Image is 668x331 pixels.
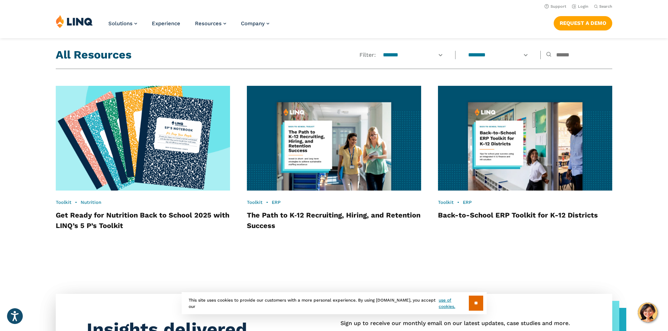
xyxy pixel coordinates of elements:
[554,16,612,30] a: Request a Demo
[247,199,421,206] div: •
[247,211,421,230] a: The Path to K‑12 Recruiting, Hiring, and Retention Success
[56,47,131,63] h2: All Resources
[463,200,472,205] a: ERP
[56,15,93,28] img: LINQ | K‑12 Software
[247,200,263,205] a: Toolkit
[272,200,281,205] a: ERP
[359,51,376,59] span: Filter:
[247,86,421,191] img: Recruiting Toolkit Thumbnail
[182,292,487,314] div: This site uses cookies to provide our customers with a more personal experience. By using [DOMAIN...
[545,4,566,9] a: Support
[439,297,468,310] a: use of cookies.
[108,20,133,27] span: Solutions
[594,4,612,9] button: Open Search Bar
[438,199,612,206] div: •
[554,15,612,30] nav: Button Navigation
[438,200,454,205] a: Toolkit
[241,20,265,27] span: Company
[152,20,180,27] a: Experience
[108,15,269,38] nav: Primary Navigation
[81,200,101,205] a: Nutrition
[572,4,588,9] a: Login
[108,20,137,27] a: Solutions
[56,211,229,230] a: Get Ready for Nutrition Back to School 2025 with LINQ’s 5 P’s Toolkit
[195,20,226,27] a: Resources
[241,20,269,27] a: Company
[599,4,612,9] span: Search
[56,199,230,206] div: •
[195,20,222,27] span: Resources
[56,200,72,205] a: Toolkit
[438,211,598,219] a: Back-to-School ERP Toolkit for K-12 Districts
[438,86,612,191] img: ERP Back to School Toolkit
[638,303,657,322] button: Hello, have a question? Let’s chat.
